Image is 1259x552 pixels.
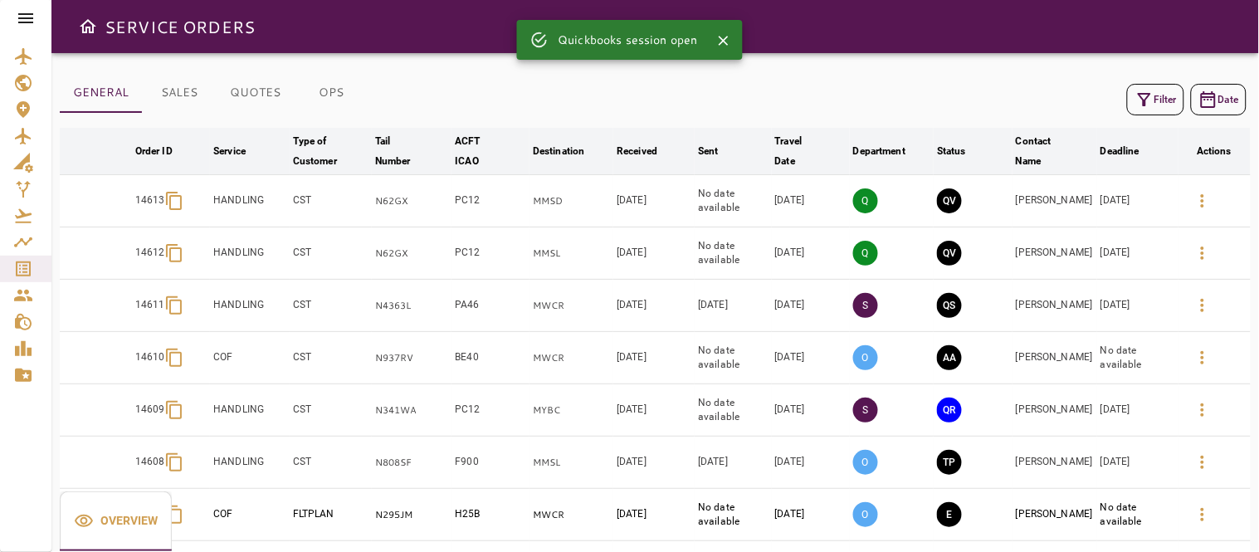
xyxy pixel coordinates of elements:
[613,332,695,384] td: [DATE]
[1183,442,1222,482] button: Details
[1183,338,1222,378] button: Details
[775,131,825,171] div: Travel Date
[455,131,505,171] div: ACFT ICAO
[533,403,610,418] p: MYBC
[613,175,695,227] td: [DATE]
[210,384,290,437] td: HANDLING
[135,298,165,312] p: 14611
[937,345,962,370] button: AWAITING ASSIGNMENT
[617,141,657,161] div: Received
[105,13,255,40] h6: SERVICE ORDERS
[613,227,695,280] td: [DATE]
[375,247,449,261] p: N62GX
[533,456,610,470] p: MMSL
[937,293,962,318] button: QUOTE SENT
[695,280,771,332] td: [DATE]
[772,227,850,280] td: [DATE]
[290,227,372,280] td: CST
[60,491,172,551] div: basic tabs example
[613,384,695,437] td: [DATE]
[853,141,927,161] span: Department
[71,10,105,43] button: Open drawer
[451,384,529,437] td: PC12
[937,141,988,161] span: Status
[451,175,529,227] td: PC12
[772,332,850,384] td: [DATE]
[213,141,246,161] div: Service
[1013,175,1097,227] td: [PERSON_NAME]
[290,489,372,541] td: FLTPLAN
[1183,181,1222,221] button: Details
[293,131,347,171] div: Type of Customer
[853,141,905,161] div: Department
[698,141,719,161] div: Sent
[695,227,771,280] td: No date available
[290,175,372,227] td: CST
[210,227,290,280] td: HANDLING
[533,247,610,261] p: MMSL
[451,489,529,541] td: H25B
[1183,390,1222,430] button: Details
[937,502,962,527] button: EXECUTION
[937,398,962,423] button: QUOTE REQUESTED
[775,131,847,171] span: Travel Date
[853,450,878,475] p: O
[1013,384,1097,437] td: [PERSON_NAME]
[1013,489,1097,541] td: [PERSON_NAME]
[853,188,878,213] p: Q
[293,131,368,171] span: Type of Customer
[294,73,368,113] button: OPS
[1183,233,1222,273] button: Details
[533,508,610,522] p: MWCR
[1097,384,1178,437] td: [DATE]
[533,141,584,161] div: Destination
[695,489,771,541] td: No date available
[1097,489,1178,541] td: No date available
[937,188,962,213] button: QUOTE VALIDATED
[695,175,771,227] td: No date available
[451,227,529,280] td: PC12
[210,437,290,489] td: HANDLING
[695,384,771,437] td: No date available
[290,384,372,437] td: CST
[772,489,850,541] td: [DATE]
[533,194,610,208] p: MMSD
[290,332,372,384] td: CST
[1097,280,1178,332] td: [DATE]
[1183,286,1222,325] button: Details
[698,141,740,161] span: Sent
[533,141,606,161] span: Destination
[375,299,449,313] p: N4363L
[451,332,529,384] td: BE40
[142,73,217,113] button: SALES
[60,73,368,113] div: basic tabs example
[375,351,449,365] p: N937RV
[135,141,173,161] div: Order ID
[1013,280,1097,332] td: [PERSON_NAME]
[1013,437,1097,489] td: [PERSON_NAME]
[375,508,449,522] p: N295JM
[1183,495,1222,535] button: Details
[451,437,529,489] td: F900
[210,175,290,227] td: HANDLING
[617,141,679,161] span: Received
[533,299,610,313] p: MWCR
[772,175,850,227] td: [DATE]
[290,280,372,332] td: CST
[375,194,449,208] p: N62GX
[455,131,526,171] span: ACFT ICAO
[533,351,610,365] p: MWCR
[375,131,427,171] div: Tail Number
[937,141,966,161] div: Status
[375,131,449,171] span: Tail Number
[772,280,850,332] td: [DATE]
[1016,131,1094,171] span: Contact Name
[613,280,695,332] td: [DATE]
[772,437,850,489] td: [DATE]
[853,345,878,370] p: O
[937,450,962,475] button: TRIP PREPARATION
[213,141,267,161] span: Service
[1100,141,1139,161] div: Deadline
[853,241,878,266] p: Q
[1127,84,1184,115] button: Filter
